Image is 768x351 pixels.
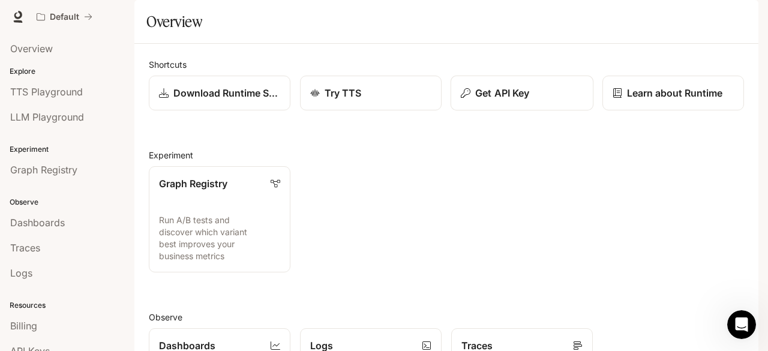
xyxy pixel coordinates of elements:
[146,10,202,34] h1: Overview
[149,76,290,110] a: Download Runtime SDK
[173,86,280,100] p: Download Runtime SDK
[159,176,227,191] p: Graph Registry
[149,166,290,272] a: Graph RegistryRun A/B tests and discover which variant best improves your business metrics
[627,86,722,100] p: Learn about Runtime
[325,86,361,100] p: Try TTS
[727,310,756,339] iframe: Intercom live chat
[149,149,744,161] h2: Experiment
[31,5,98,29] button: All workspaces
[451,76,593,111] button: Get API Key
[602,76,744,110] a: Learn about Runtime
[149,311,744,323] h2: Observe
[300,76,442,110] a: Try TTS
[475,86,529,100] p: Get API Key
[149,58,744,71] h2: Shortcuts
[159,214,280,262] p: Run A/B tests and discover which variant best improves your business metrics
[50,12,79,22] p: Default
